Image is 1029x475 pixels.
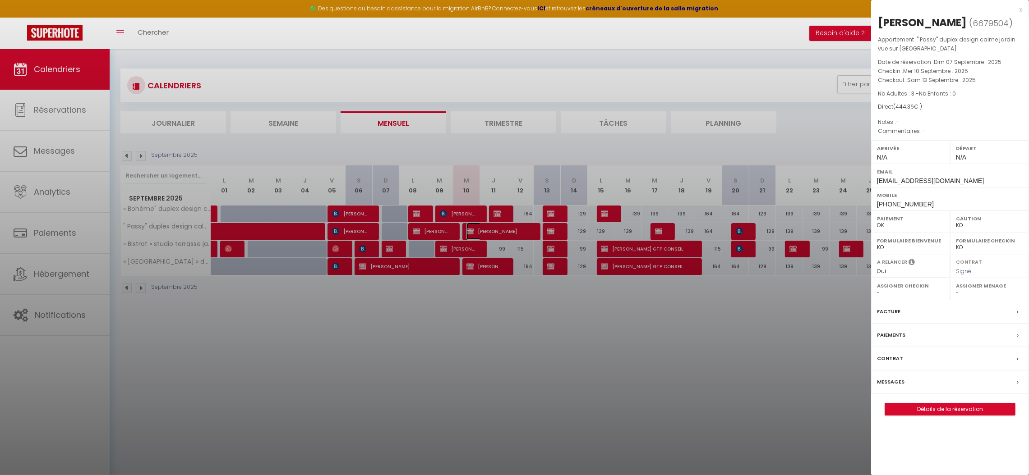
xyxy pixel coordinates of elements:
[907,76,976,84] span: Sam 13 Septembre . 2025
[877,177,984,184] span: [EMAIL_ADDRESS][DOMAIN_NAME]
[878,35,1022,53] p: Appartement :
[877,167,1023,176] label: Email
[877,258,907,266] label: A relancer
[956,267,971,275] span: Signé
[877,307,900,316] label: Facture
[956,144,1023,153] label: Départ
[878,118,1022,127] p: Notes :
[877,201,934,208] span: [PHONE_NUMBER]
[877,330,905,340] label: Paiements
[895,103,914,110] span: 444.36
[877,377,904,387] label: Messages
[878,76,1022,85] p: Checkout :
[903,67,968,75] span: Mer 10 Septembre . 2025
[956,154,966,161] span: N/A
[877,354,903,363] label: Contrat
[934,58,1001,66] span: Dim 07 Septembre . 2025
[956,214,1023,223] label: Caution
[877,236,944,245] label: Formulaire Bienvenue
[956,236,1023,245] label: Formulaire Checkin
[878,58,1022,67] p: Date de réservation :
[878,36,1015,52] span: " Passy" duplex design calme jardin vue sur [GEOGRAPHIC_DATA]
[956,281,1023,290] label: Assigner Menage
[893,103,922,110] span: ( € )
[871,5,1022,15] div: x
[969,17,1013,29] span: ( )
[896,118,899,126] span: -
[877,154,887,161] span: N/A
[878,103,1022,111] div: Direct
[877,144,944,153] label: Arrivée
[878,67,1022,76] p: Checkin :
[885,403,1015,415] a: Détails de la réservation
[919,90,956,97] span: Nb Enfants : 0
[973,18,1009,29] span: 6679504
[877,281,944,290] label: Assigner Checkin
[877,214,944,223] label: Paiement
[878,127,1022,136] p: Commentaires :
[878,90,956,97] span: Nb Adultes : 3 -
[877,191,1023,200] label: Mobile
[885,403,1015,416] button: Détails de la réservation
[7,4,34,31] button: Ouvrir le widget de chat LiveChat
[923,127,926,135] span: -
[878,15,967,30] div: [PERSON_NAME]
[956,258,982,264] label: Contrat
[909,258,915,268] i: Sélectionner OUI si vous souhaiter envoyer les séquences de messages post-checkout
